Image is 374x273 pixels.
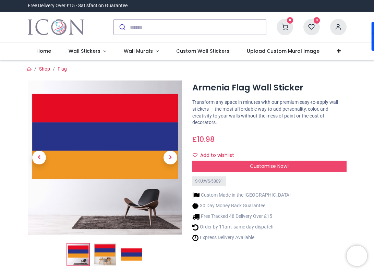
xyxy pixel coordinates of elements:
[192,82,347,94] h1: Armenia Flag Wall Sticker
[303,24,320,29] a: 0
[58,66,67,72] a: Flag
[314,17,320,24] sup: 0
[250,163,289,170] span: Customise Now!
[94,244,116,265] img: WS-58091-02
[192,99,347,126] p: Transform any space in minutes with our premium easy-to-apply wall stickers — the most affordable...
[192,202,291,210] li: 30 Day Money Back Guarantee
[164,151,177,164] span: Next
[39,66,50,72] a: Shop
[197,134,215,144] span: 10.98
[247,48,319,54] span: Upload Custom Mural Image
[192,213,291,220] li: Free Tracked 48 Delivery Over £15
[287,17,293,24] sup: 0
[176,48,229,54] span: Custom Wall Stickers
[347,246,367,266] iframe: Brevo live chat
[192,176,226,186] div: SKU: WS-58091
[192,150,240,161] button: Add to wishlistAdd to wishlist
[28,80,182,235] img: Armenia Flag Wall Sticker
[36,48,51,54] span: Home
[69,48,100,54] span: Wall Stickers
[192,224,291,231] li: Order by 11am, same day dispatch
[193,153,197,158] i: Add to wishlist
[192,134,215,144] span: £
[28,2,128,9] div: Free Delivery Over £15 - Satisfaction Guarantee
[115,42,167,60] a: Wall Murals
[192,234,291,241] li: Express Delivery Available
[192,192,291,199] li: Custom Made in the [GEOGRAPHIC_DATA]
[60,42,115,60] a: Wall Stickers
[28,17,84,37] a: Logo of Icon Wall Stickers
[121,244,143,265] img: WS-58091-03
[28,17,84,37] img: Icon Wall Stickers
[32,151,46,164] span: Previous
[67,244,89,265] img: Armenia Flag Wall Sticker
[277,24,293,29] a: 0
[28,104,51,212] a: Previous
[159,104,182,212] a: Next
[114,20,130,35] button: Submit
[124,48,153,54] span: Wall Murals
[203,2,347,9] iframe: Customer reviews powered by Trustpilot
